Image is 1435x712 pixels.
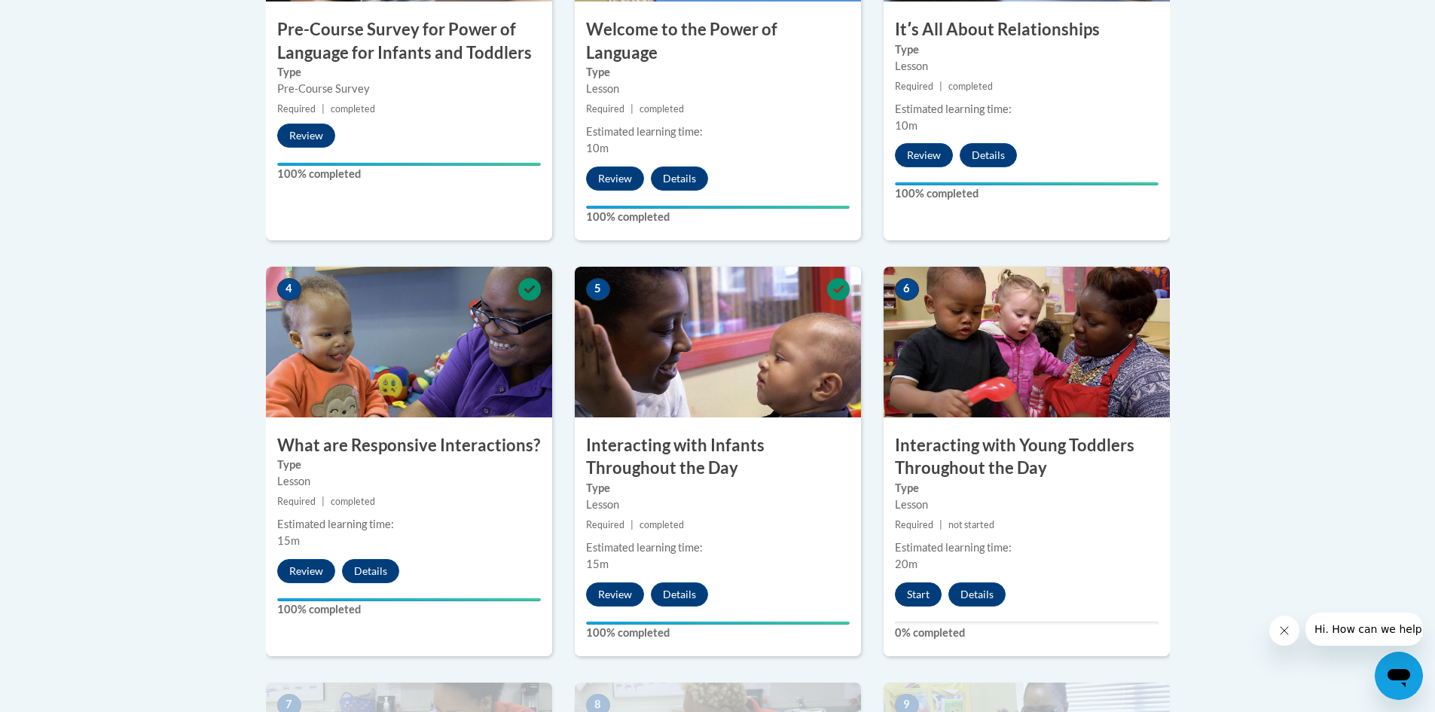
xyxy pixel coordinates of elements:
span: | [939,519,942,530]
h3: Interacting with Young Toddlers Throughout the Day [884,434,1170,481]
span: 6 [895,278,919,301]
button: Details [342,559,399,583]
span: Required [586,519,624,530]
img: Course Image [266,267,552,417]
span: | [630,103,634,115]
span: | [939,81,942,92]
span: completed [640,519,684,530]
span: | [630,519,634,530]
span: | [322,103,325,115]
div: Your progress [586,622,850,625]
div: Your progress [277,163,541,166]
button: Details [651,582,708,607]
button: Details [948,582,1006,607]
label: 100% completed [586,625,850,641]
label: 0% completed [895,625,1159,641]
span: 15m [277,534,300,547]
button: Review [586,167,644,191]
h3: What are Responsive Interactions? [266,434,552,457]
span: 15m [586,558,609,570]
span: Hi. How can we help? [9,11,122,23]
span: 20m [895,558,917,570]
span: completed [331,103,375,115]
img: Course Image [884,267,1170,417]
div: Your progress [586,206,850,209]
img: Course Image [575,267,861,417]
button: Review [586,582,644,607]
span: completed [948,81,993,92]
span: completed [640,103,684,115]
iframe: Message from company [1305,613,1423,646]
span: Required [277,103,316,115]
div: Estimated learning time: [586,124,850,140]
span: 10m [586,142,609,154]
span: Required [895,519,933,530]
label: Type [895,41,1159,58]
label: Type [895,480,1159,497]
button: Start [895,582,942,607]
label: Type [277,457,541,473]
button: Review [277,124,335,148]
span: 10m [895,119,917,132]
h3: Pre-Course Survey for Power of Language for Infants and Toddlers [266,18,552,65]
h3: Interacting with Infants Throughout the Day [575,434,861,481]
label: Type [586,64,850,81]
label: 100% completed [277,166,541,182]
span: completed [331,496,375,507]
label: 100% completed [277,601,541,618]
div: Lesson [895,497,1159,513]
div: Your progress [277,598,541,601]
div: Your progress [895,182,1159,185]
label: Type [586,480,850,497]
div: Estimated learning time: [895,101,1159,118]
label: Type [277,64,541,81]
button: Review [895,143,953,167]
label: 100% completed [586,209,850,225]
label: 100% completed [895,185,1159,202]
div: Lesson [586,497,850,513]
div: Estimated learning time: [586,539,850,556]
button: Review [277,559,335,583]
h3: Itʹs All About Relationships [884,18,1170,41]
span: | [322,496,325,507]
button: Details [651,167,708,191]
h3: Welcome to the Power of Language [575,18,861,65]
span: Required [895,81,933,92]
span: Required [277,496,316,507]
iframe: Close message [1269,616,1299,646]
div: Lesson [895,58,1159,75]
button: Details [960,143,1017,167]
span: 5 [586,278,610,301]
span: Required [586,103,624,115]
span: not started [948,519,994,530]
div: Lesson [586,81,850,97]
div: Estimated learning time: [895,539,1159,556]
div: Estimated learning time: [277,516,541,533]
iframe: Button to launch messaging window [1375,652,1423,700]
div: Lesson [277,473,541,490]
span: 4 [277,278,301,301]
div: Pre-Course Survey [277,81,541,97]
